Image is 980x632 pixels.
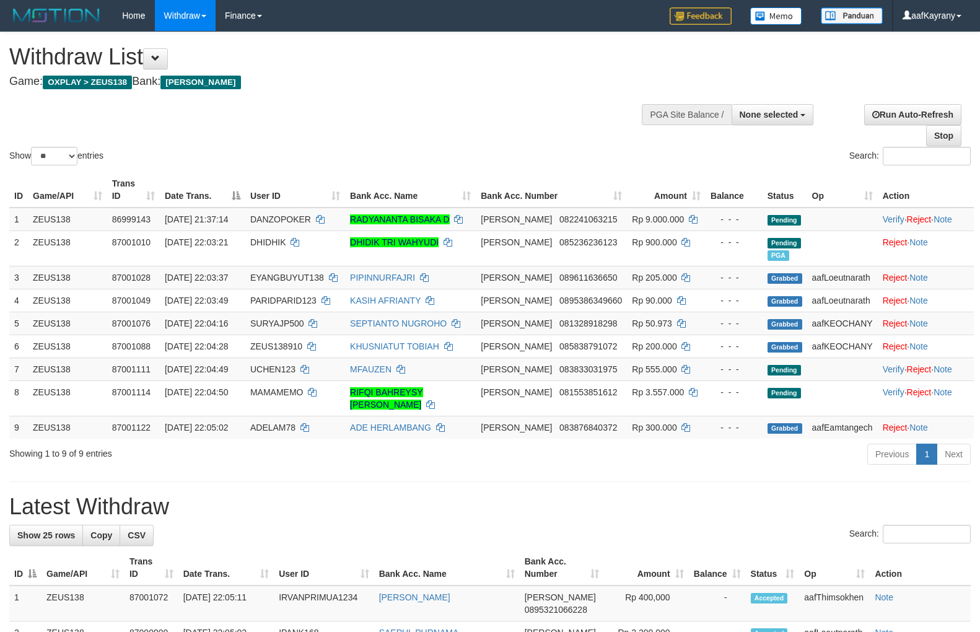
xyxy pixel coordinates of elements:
span: [DATE] 22:03:37 [165,273,228,283]
span: [PERSON_NAME] [481,423,552,432]
div: - - - [711,213,758,226]
a: Copy [82,525,120,546]
span: Grabbed [768,342,802,353]
div: - - - [711,386,758,398]
span: Pending [768,388,801,398]
a: ADE HERLAMBANG [350,423,431,432]
a: KHUSNIATUT TOBIAH [350,341,439,351]
select: Showentries [31,147,77,165]
td: 2 [9,230,28,266]
td: 8 [9,380,28,416]
div: - - - [711,340,758,353]
th: User ID: activate to sort column ascending [274,550,374,586]
div: Showing 1 to 9 of 9 entries [9,442,399,460]
th: Bank Acc. Name: activate to sort column ascending [345,172,476,208]
a: Note [875,592,893,602]
td: aafEamtangech [807,416,878,439]
td: 1 [9,586,42,621]
a: Note [909,296,928,305]
button: None selected [732,104,814,125]
span: CSV [128,530,146,540]
div: - - - [711,317,758,330]
span: [PERSON_NAME] [160,76,240,89]
span: [PERSON_NAME] [481,273,552,283]
td: 6 [9,335,28,358]
span: Pending [768,365,801,375]
span: Rp 3.557.000 [632,387,684,397]
td: 7 [9,358,28,380]
td: 87001072 [125,586,178,621]
img: MOTION_logo.png [9,6,103,25]
a: Run Auto-Refresh [864,104,961,125]
a: [PERSON_NAME] [379,592,450,602]
span: Copy [90,530,112,540]
span: [DATE] 22:03:49 [165,296,228,305]
a: Previous [867,444,917,465]
a: SEPTIANTO NUGROHO [350,318,447,328]
a: 1 [916,444,937,465]
span: MAMAMEMO [250,387,304,397]
a: Note [909,318,928,328]
td: 3 [9,266,28,289]
a: Next [937,444,971,465]
td: ZEUS138 [42,586,125,621]
span: UCHEN123 [250,364,295,374]
a: Reject [883,296,908,305]
th: Bank Acc. Name: activate to sort column ascending [374,550,520,586]
div: - - - [711,271,758,284]
span: [PERSON_NAME] [481,296,552,305]
img: panduan.png [821,7,883,24]
a: Show 25 rows [9,525,83,546]
td: ZEUS138 [28,335,107,358]
span: None selected [740,110,798,120]
td: · [878,289,974,312]
span: [PERSON_NAME] [481,364,552,374]
a: Reject [907,364,932,374]
h1: Latest Withdraw [9,494,971,519]
a: Note [934,214,952,224]
th: Date Trans.: activate to sort column ascending [178,550,274,586]
a: Note [909,237,928,247]
a: Reject [883,237,908,247]
a: PIPINNURFAJRI [350,273,415,283]
a: DHIDIK TRI WAHYUDI [350,237,439,247]
span: OXPLAY > ZEUS138 [43,76,132,89]
span: [DATE] 22:04:49 [165,364,228,374]
span: Grabbed [768,296,802,307]
a: Reject [883,318,908,328]
td: [DATE] 22:05:11 [178,586,274,621]
span: Rp 205.000 [632,273,676,283]
a: Stop [926,125,961,146]
span: Pending [768,238,801,248]
span: [PERSON_NAME] [525,592,596,602]
th: User ID: activate to sort column ascending [245,172,345,208]
span: [PERSON_NAME] [481,387,552,397]
span: Copy 082241063215 to clipboard [559,214,617,224]
span: Rp 50.973 [632,318,672,328]
div: - - - [711,363,758,375]
th: Amount: activate to sort column ascending [627,172,706,208]
th: Op: activate to sort column ascending [807,172,878,208]
th: Balance: activate to sort column ascending [689,550,746,586]
td: · [878,335,974,358]
span: Accepted [751,593,788,603]
span: [DATE] 22:04:16 [165,318,228,328]
span: PARIDPARID123 [250,296,317,305]
td: ZEUS138 [28,416,107,439]
span: DHIDHIK [250,237,286,247]
th: Status: activate to sort column ascending [746,550,800,586]
th: Game/API: activate to sort column ascending [28,172,107,208]
th: Amount: activate to sort column ascending [604,550,689,586]
th: Action [870,550,971,586]
th: Trans ID: activate to sort column ascending [107,172,160,208]
th: Date Trans.: activate to sort column descending [160,172,245,208]
td: ZEUS138 [28,289,107,312]
div: - - - [711,294,758,307]
span: [DATE] 22:04:50 [165,387,228,397]
td: 9 [9,416,28,439]
span: [PERSON_NAME] [481,237,552,247]
th: Balance [706,172,763,208]
span: EYANGBUYUT138 [250,273,324,283]
span: Rp 200.000 [632,341,676,351]
td: aafLoeutnarath [807,266,878,289]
